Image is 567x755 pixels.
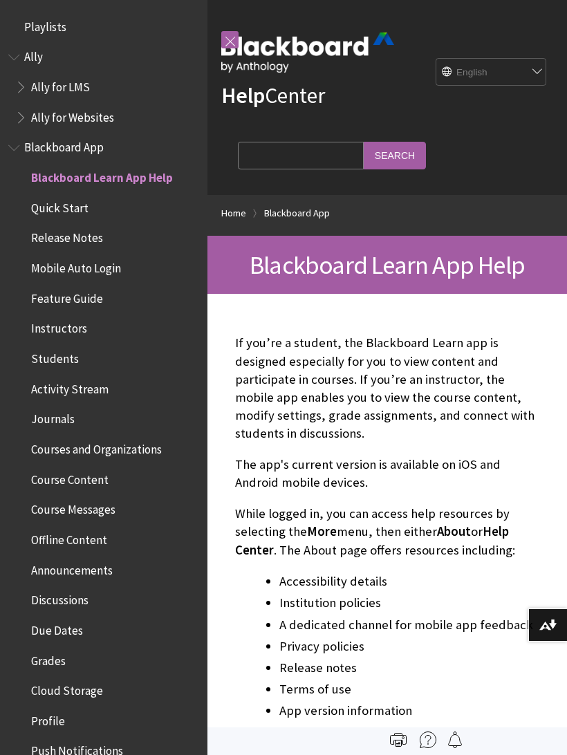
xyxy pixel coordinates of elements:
span: About [437,523,471,539]
span: Blackboard App [24,136,104,155]
span: Instructors [31,317,87,336]
span: Cloud Storage [31,679,103,698]
span: Ally for Websites [31,106,114,124]
p: While logged in, you can access help resources by selecting the menu, then either or . The About ... [235,505,539,559]
img: Blackboard by Anthology [221,32,394,73]
img: Follow this page [447,731,463,748]
span: Course Messages [31,498,115,517]
span: Discussions [31,588,89,607]
span: Offline Content [31,528,107,547]
nav: Book outline for Playlists [8,15,199,39]
li: App version information [279,701,539,720]
span: Blackboard Learn App Help [250,249,525,281]
nav: Book outline for Anthology Ally Help [8,46,199,129]
span: Students [31,347,79,366]
span: Ally for LMS [31,75,90,94]
li: Institution policies [279,593,539,613]
img: Print [390,731,407,748]
li: Terms of use [279,680,539,699]
li: Accessibility details [279,572,539,591]
span: Profile [31,709,65,728]
span: Activity Stream [31,377,109,396]
span: Grades [31,649,66,668]
span: Announcements [31,559,113,577]
span: Mobile Auto Login [31,257,121,275]
span: Quick Start [31,196,89,215]
span: Courses and Organizations [31,438,162,456]
span: Ally [24,46,43,64]
span: Blackboard Learn App Help [31,166,173,185]
span: Journals [31,408,75,427]
p: The app's current version is available on iOS and Android mobile devices. [235,456,539,492]
strong: Help [221,82,265,109]
span: Release Notes [31,227,103,245]
span: Help Center [235,523,509,557]
li: Privacy policies [279,637,539,656]
p: If you’re a student, the Blackboard Learn app is designed especially for you to view content and ... [235,334,539,442]
a: HelpCenter [221,82,325,109]
a: Home [221,205,246,222]
li: Release notes [279,658,539,678]
li: A dedicated channel for mobile app feedback [279,615,539,635]
span: Course Content [31,468,109,487]
span: Playlists [24,15,66,34]
img: More help [420,731,436,748]
span: Feature Guide [31,287,103,306]
input: Search [364,142,426,169]
select: Site Language Selector [436,59,547,86]
a: Blackboard App [264,205,330,222]
span: More [307,523,337,539]
span: Due Dates [31,619,83,637]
